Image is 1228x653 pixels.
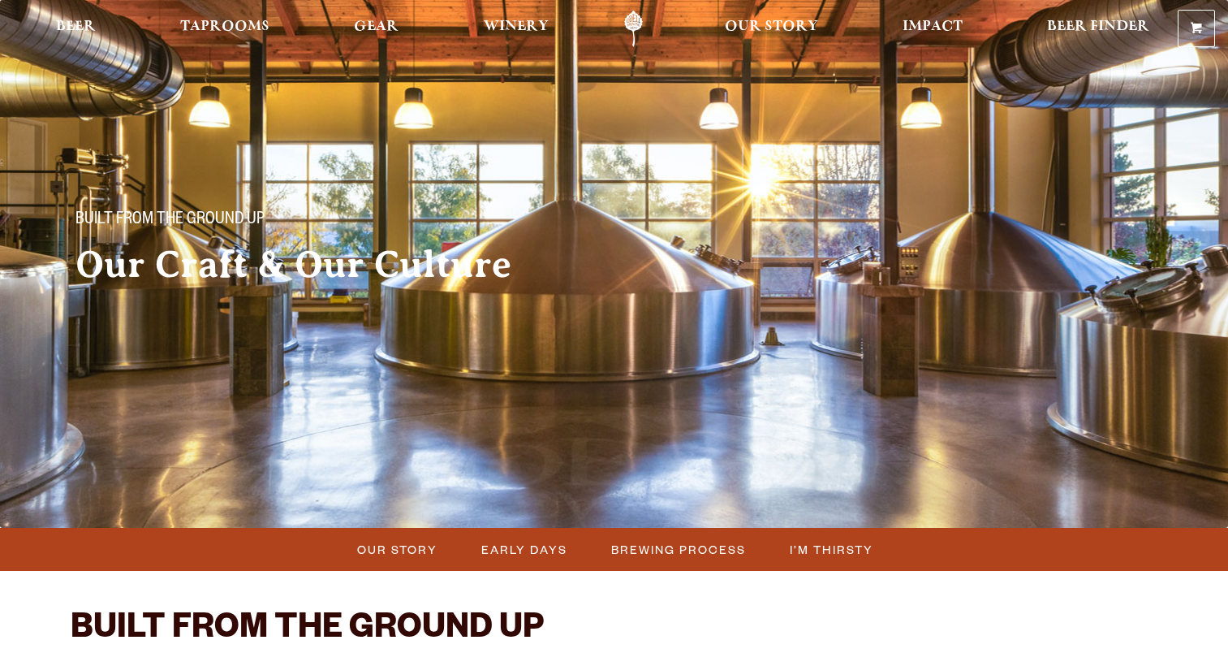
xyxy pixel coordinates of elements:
[180,20,269,33] span: Taprooms
[1047,20,1149,33] span: Beer Finder
[473,11,559,47] a: Winery
[56,20,96,33] span: Beer
[1036,11,1160,47] a: Beer Finder
[603,11,664,47] a: Odell Home
[75,244,582,285] h2: Our Craft & Our Culture
[347,538,446,561] a: Our Story
[790,538,873,561] span: I’m Thirsty
[45,11,106,47] a: Beer
[725,20,818,33] span: Our Story
[71,612,928,651] h2: BUILT FROM THE GROUND UP
[780,538,881,561] a: I’m Thirsty
[357,538,437,561] span: Our Story
[472,538,575,561] a: Early Days
[170,11,280,47] a: Taprooms
[714,11,829,47] a: Our Story
[354,20,399,33] span: Gear
[481,538,567,561] span: Early Days
[75,210,265,231] span: Built From The Ground Up
[892,11,973,47] a: Impact
[484,20,549,33] span: Winery
[343,11,409,47] a: Gear
[611,538,746,561] span: Brewing Process
[903,20,963,33] span: Impact
[601,538,754,561] a: Brewing Process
